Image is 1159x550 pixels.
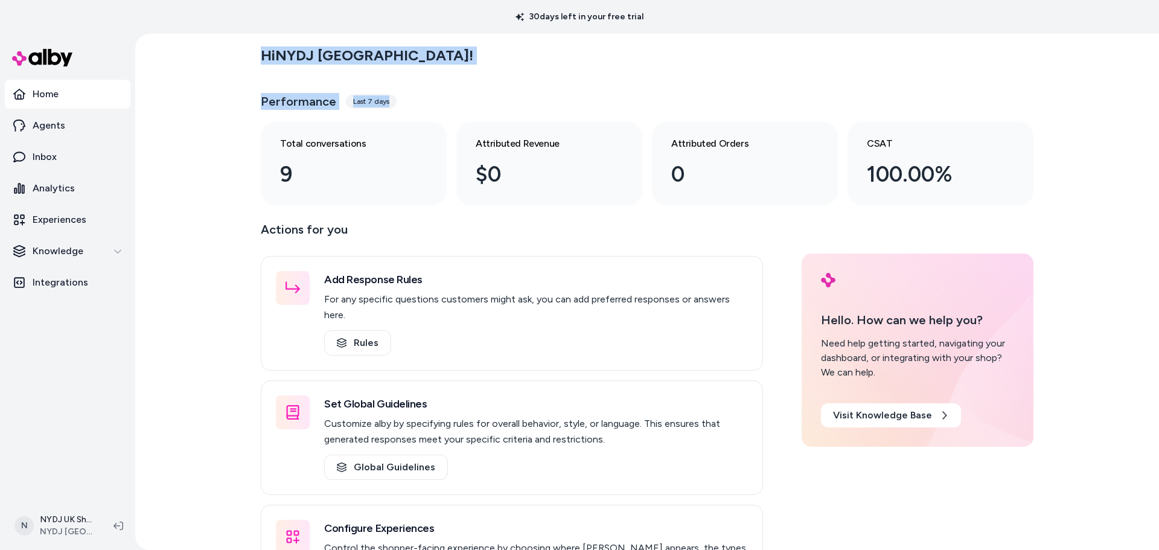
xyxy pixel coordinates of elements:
[5,174,130,203] a: Analytics
[5,142,130,171] a: Inbox
[821,403,961,427] a: Visit Knowledge Base
[508,11,651,23] p: 30 days left in your free trial
[821,336,1014,380] div: Need help getting started, navigating your dashboard, or integrating with your shop? We can help.
[14,516,34,536] span: N
[33,244,83,258] p: Knowledge
[5,111,130,140] a: Agents
[5,268,130,297] a: Integrations
[33,87,59,101] p: Home
[7,507,104,545] button: NNYDJ UK ShopifyNYDJ [GEOGRAPHIC_DATA]
[261,93,336,110] h3: Performance
[261,220,763,249] p: Actions for you
[33,118,65,133] p: Agents
[821,273,835,287] img: alby Logo
[671,136,799,151] h3: Attributed Orders
[867,136,995,151] h3: CSAT
[476,158,604,191] div: $0
[280,136,408,151] h3: Total conversations
[821,311,1014,329] p: Hello. How can we help you?
[33,150,57,164] p: Inbox
[324,271,748,288] h3: Add Response Rules
[652,122,838,205] a: Attributed Orders 0
[40,514,94,526] p: NYDJ UK Shopify
[33,181,75,196] p: Analytics
[324,455,448,480] a: Global Guidelines
[346,94,397,109] div: Last 7 days
[324,330,391,356] a: Rules
[5,205,130,234] a: Experiences
[848,122,1033,205] a: CSAT 100.00%
[324,520,748,537] h3: Configure Experiences
[33,213,86,227] p: Experiences
[671,158,799,191] div: 0
[5,80,130,109] a: Home
[476,136,604,151] h3: Attributed Revenue
[324,292,748,323] p: For any specific questions customers might ask, you can add preferred responses or answers here.
[324,416,748,447] p: Customize alby by specifying rules for overall behavior, style, or language. This ensures that ge...
[324,395,748,412] h3: Set Global Guidelines
[12,49,72,66] img: alby Logo
[280,158,408,191] div: 9
[33,275,88,290] p: Integrations
[867,158,995,191] div: 100.00%
[456,122,642,205] a: Attributed Revenue $0
[261,46,473,65] h2: Hi NYDJ [GEOGRAPHIC_DATA] !
[261,122,447,205] a: Total conversations 9
[40,526,94,538] span: NYDJ [GEOGRAPHIC_DATA]
[5,237,130,266] button: Knowledge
